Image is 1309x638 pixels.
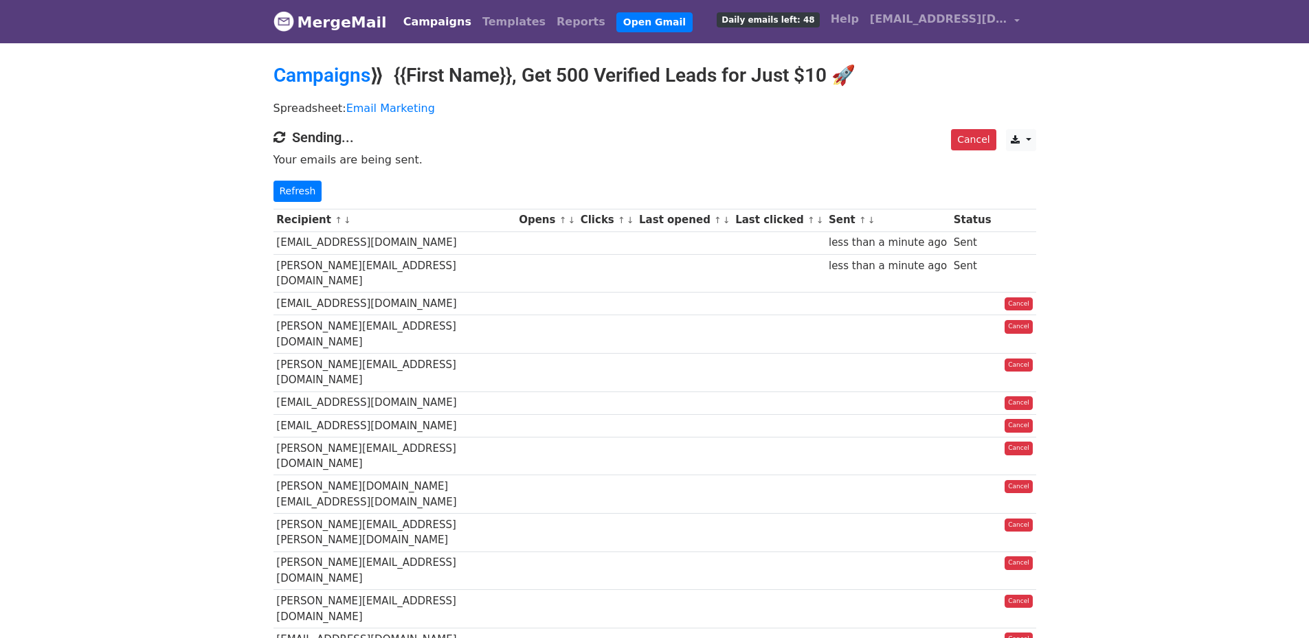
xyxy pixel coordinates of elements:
th: Opens [515,209,577,231]
td: [EMAIL_ADDRESS][DOMAIN_NAME] [273,414,516,437]
a: ↓ [627,215,634,225]
td: [PERSON_NAME][EMAIL_ADDRESS][PERSON_NAME][DOMAIN_NAME] [273,514,516,552]
td: Sent [950,231,994,254]
a: Cancel [1005,556,1033,570]
a: [EMAIL_ADDRESS][DOMAIN_NAME] [864,5,1025,38]
td: [PERSON_NAME][EMAIL_ADDRESS][DOMAIN_NAME] [273,354,516,392]
th: Clicks [577,209,636,231]
th: Sent [825,209,950,231]
a: Campaigns [273,64,370,87]
h4: Sending... [273,129,1036,146]
a: Campaigns [398,8,477,36]
a: ↑ [859,215,866,225]
a: ↑ [807,215,815,225]
td: [PERSON_NAME][EMAIL_ADDRESS][DOMAIN_NAME] [273,254,516,293]
td: Sent [950,254,994,293]
h2: ⟫ {{First Name}}, Get 500 Verified Leads for Just $10 🚀 [273,64,1036,87]
a: Cancel [1005,595,1033,608]
a: Help [825,5,864,33]
span: [EMAIL_ADDRESS][DOMAIN_NAME] [870,11,1007,27]
img: MergeMail logo [273,11,294,32]
div: less than a minute ago [829,235,947,251]
td: [PERSON_NAME][EMAIL_ADDRESS][DOMAIN_NAME] [273,437,516,475]
th: Last clicked [732,209,825,231]
a: ↓ [344,215,351,225]
td: [PERSON_NAME][EMAIL_ADDRESS][DOMAIN_NAME] [273,590,516,628]
a: Templates [477,8,551,36]
a: ↑ [335,215,342,225]
td: [PERSON_NAME][DOMAIN_NAME][EMAIL_ADDRESS][DOMAIN_NAME] [273,475,516,514]
a: Cancel [1005,519,1033,532]
td: [EMAIL_ADDRESS][DOMAIN_NAME] [273,293,516,315]
a: Cancel [1005,419,1033,433]
a: Daily emails left: 48 [711,5,825,33]
a: ↑ [618,215,625,225]
a: ↓ [568,215,575,225]
th: Last opened [636,209,732,231]
p: Spreadsheet: [273,101,1036,115]
td: [PERSON_NAME][EMAIL_ADDRESS][DOMAIN_NAME] [273,315,516,354]
a: Cancel [1005,396,1033,410]
a: Reports [551,8,611,36]
a: Cancel [1005,480,1033,494]
a: ↑ [714,215,721,225]
p: Your emails are being sent. [273,152,1036,167]
td: [EMAIL_ADDRESS][DOMAIN_NAME] [273,391,516,414]
a: Cancel [1005,442,1033,455]
a: Email Marketing [346,102,435,115]
td: [PERSON_NAME][EMAIL_ADDRESS][DOMAIN_NAME] [273,551,516,590]
th: Status [950,209,994,231]
a: MergeMail [273,8,387,36]
a: Cancel [1005,320,1033,334]
a: Refresh [273,181,322,202]
span: Daily emails left: 48 [717,12,819,27]
a: Open Gmail [616,12,693,32]
a: Cancel [1005,297,1033,311]
a: ↓ [723,215,730,225]
a: Cancel [1005,358,1033,372]
a: Cancel [951,129,996,150]
th: Recipient [273,209,516,231]
a: ↑ [559,215,567,225]
td: [EMAIL_ADDRESS][DOMAIN_NAME] [273,231,516,254]
div: less than a minute ago [829,258,947,274]
a: ↓ [868,215,875,225]
a: ↓ [816,215,824,225]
